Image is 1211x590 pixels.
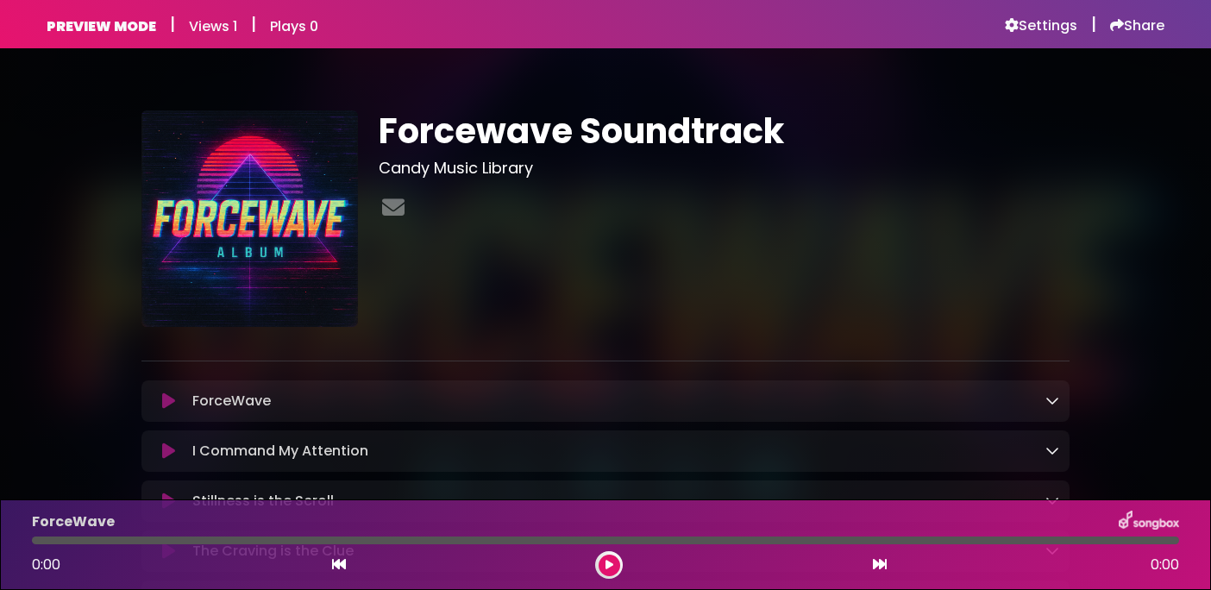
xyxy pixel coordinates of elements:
h5: | [251,14,256,35]
h1: Forcewave Soundtrack [379,110,1070,152]
p: ForceWave [192,391,271,411]
img: qYgY3paTCa4MIEyDM7bH [141,110,358,327]
h5: | [170,14,175,35]
p: Stillness is the Scroll [192,491,334,512]
h5: | [1091,14,1096,35]
img: songbox-logo-white.png [1119,511,1179,533]
span: 0:00 [32,555,60,574]
h3: Candy Music Library [379,159,1070,178]
h6: PREVIEW MODE [47,18,156,35]
h6: Views 1 [189,18,237,35]
a: Share [1110,17,1164,35]
p: ForceWave [32,512,115,532]
h6: Plays 0 [270,18,318,35]
p: I Command My Attention [192,441,368,461]
span: 0:00 [1151,555,1179,575]
a: Settings [1005,17,1077,35]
